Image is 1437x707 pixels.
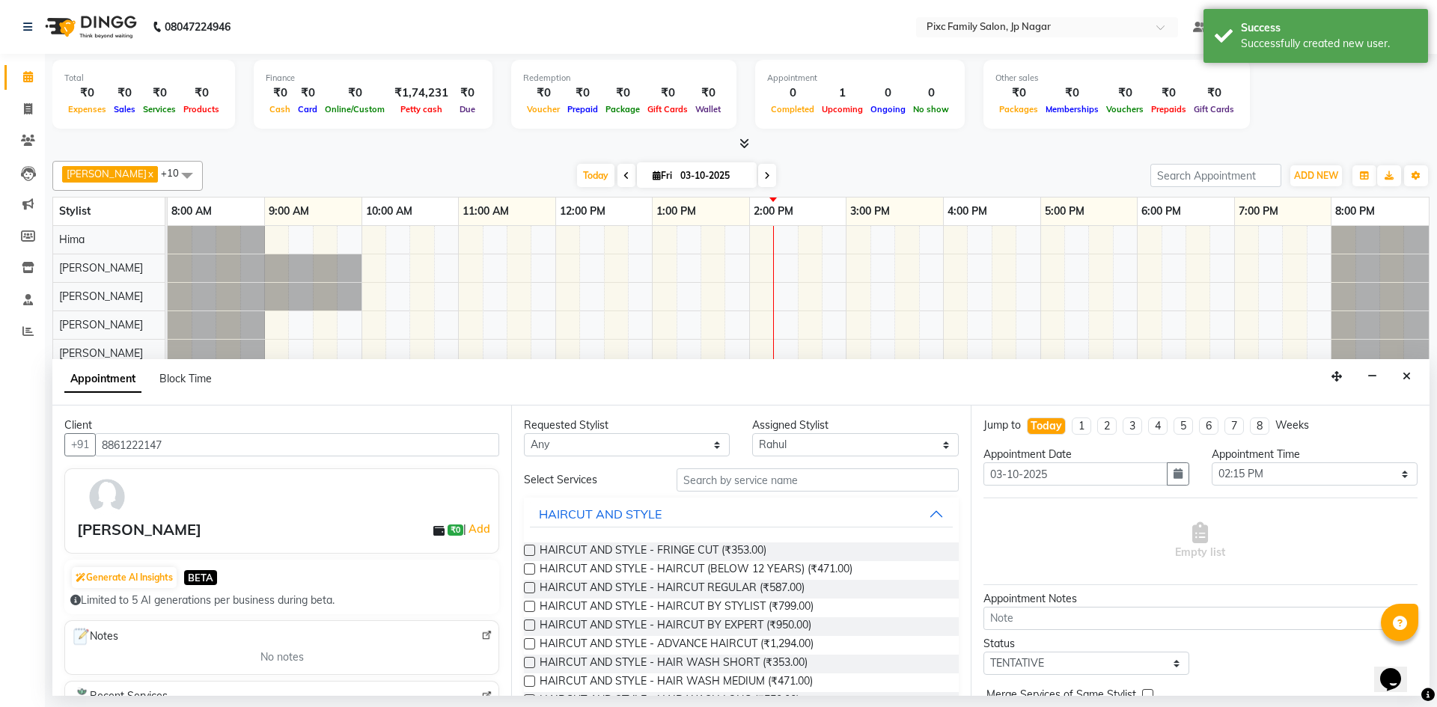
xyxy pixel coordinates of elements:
[1031,418,1062,434] div: Today
[110,85,139,102] div: ₹0
[64,72,223,85] div: Total
[180,104,223,114] span: Products
[677,468,959,492] input: Search by service name
[564,104,602,114] span: Prepaid
[64,104,110,114] span: Expenses
[540,617,811,636] span: HAIRCUT AND STYLE - HAIRCUT BY EXPERT (₹950.00)
[321,85,388,102] div: ₹0
[1150,164,1281,187] input: Search Appointment
[523,104,564,114] span: Voucher
[466,520,492,538] a: Add
[983,447,1189,462] div: Appointment Date
[159,372,212,385] span: Block Time
[644,104,692,114] span: Gift Cards
[1097,417,1117,435] li: 2
[846,201,894,222] a: 3:00 PM
[184,570,217,584] span: BETA
[577,164,614,187] span: Today
[1174,417,1193,435] li: 5
[72,567,177,588] button: Generate AI Insights
[540,561,852,580] span: HAIRCUT AND STYLE - HAIRCUT (BELOW 12 YEARS) (₹471.00)
[767,104,818,114] span: Completed
[556,201,609,222] a: 12:00 PM
[454,85,480,102] div: ₹0
[64,85,110,102] div: ₹0
[1290,165,1342,186] button: ADD NEW
[692,104,724,114] span: Wallet
[1235,201,1282,222] a: 7:00 PM
[59,233,85,246] span: Hima
[540,542,766,561] span: HAIRCUT AND STYLE - FRINGE CUT (₹353.00)
[524,417,730,433] div: Requested Stylist
[540,673,813,692] span: HAIRCUT AND STYLE - HAIR WASH MEDIUM (₹471.00)
[294,104,321,114] span: Card
[1224,417,1244,435] li: 7
[818,85,867,102] div: 1
[71,627,118,646] span: Notes
[1212,447,1418,462] div: Appointment Time
[294,85,321,102] div: ₹0
[64,417,499,433] div: Client
[1199,417,1218,435] li: 6
[165,6,231,48] b: 08047224946
[653,201,700,222] a: 1:00 PM
[1374,647,1422,692] iframe: chat widget
[818,104,867,114] span: Upcoming
[523,85,564,102] div: ₹0
[540,599,814,617] span: HAIRCUT AND STYLE - HAIRCUT BY STYLIST (₹799.00)
[1175,522,1225,560] span: Empty list
[266,104,294,114] span: Cash
[540,580,805,599] span: HAIRCUT AND STYLE - HAIRCUT REGULAR (₹587.00)
[95,433,499,456] input: Search by Name/Mobile/Email/Code
[64,366,141,393] span: Appointment
[983,462,1168,486] input: yyyy-mm-dd
[867,104,909,114] span: Ongoing
[1147,104,1190,114] span: Prepaids
[752,417,958,433] div: Assigned Stylist
[1241,20,1417,36] div: Success
[180,85,223,102] div: ₹0
[1147,85,1190,102] div: ₹0
[1190,104,1238,114] span: Gift Cards
[983,591,1418,607] div: Appointment Notes
[530,501,952,527] button: HAIRCUT AND STYLE
[944,201,991,222] a: 4:00 PM
[523,72,724,85] div: Redemption
[59,204,91,218] span: Stylist
[59,261,143,275] span: [PERSON_NAME]
[59,318,143,331] span: [PERSON_NAME]
[71,688,168,706] span: Recent Services
[110,104,139,114] span: Sales
[266,72,480,85] div: Finance
[995,85,1042,102] div: ₹0
[70,593,493,608] div: Limited to 5 AI generations per business during beta.
[397,104,446,114] span: Petty cash
[64,433,96,456] button: +91
[602,85,644,102] div: ₹0
[168,201,216,222] a: 8:00 AM
[983,636,1189,652] div: Status
[513,472,665,488] div: Select Services
[649,170,676,181] span: Fri
[602,104,644,114] span: Package
[456,104,479,114] span: Due
[867,85,909,102] div: 0
[909,104,953,114] span: No show
[77,518,201,541] div: [PERSON_NAME]
[767,72,953,85] div: Appointment
[995,104,1042,114] span: Packages
[139,85,180,102] div: ₹0
[767,85,818,102] div: 0
[388,85,454,102] div: ₹1,74,231
[540,636,814,655] span: HAIRCUT AND STYLE - ADVANCE HAIRCUT (₹1,294.00)
[459,201,513,222] a: 11:00 AM
[995,72,1238,85] div: Other sales
[1396,365,1418,388] button: Close
[539,505,662,523] div: HAIRCUT AND STYLE
[260,649,304,665] span: No notes
[1102,85,1147,102] div: ₹0
[564,85,602,102] div: ₹0
[1138,201,1185,222] a: 6:00 PM
[265,201,313,222] a: 9:00 AM
[909,85,953,102] div: 0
